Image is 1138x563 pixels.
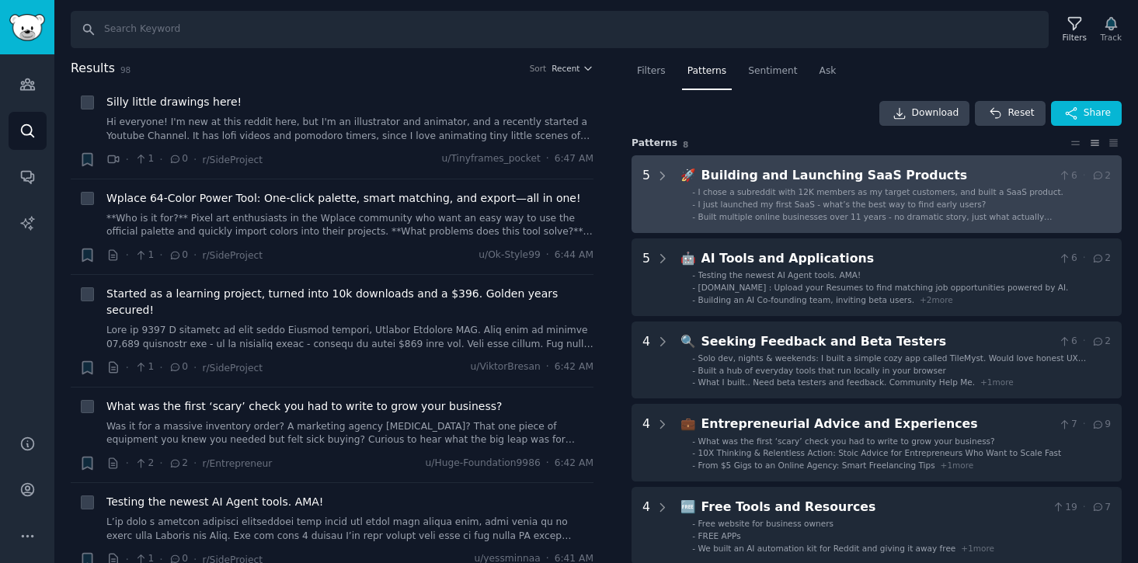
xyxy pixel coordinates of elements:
[120,65,131,75] span: 98
[1091,501,1111,515] span: 7
[441,152,540,166] span: u/Tinyframes_pocket
[106,398,502,415] a: What was the first ‘scary’ check you had to write to grow your business?
[961,544,994,553] span: + 1 more
[701,415,1053,434] div: Entrepreneurial Advice and Experiences
[552,63,593,74] button: Recent
[941,460,974,470] span: + 1 more
[106,494,323,510] span: Testing the newest AI Agent tools. AMA!
[692,294,695,305] div: -
[134,457,154,471] span: 2
[698,460,935,470] span: From $5 Gigs to an Online Agency: Smart Freelancing Tips
[1091,335,1111,349] span: 2
[642,332,650,388] div: 4
[642,166,650,222] div: 5
[1083,169,1086,183] span: ·
[698,283,1069,292] span: [DOMAIN_NAME] : Upload your Resumes to find matching job opportunities powered by AI.
[701,332,1053,352] div: Seeking Feedback and Beta Testers
[1058,418,1077,432] span: 7
[555,360,593,374] span: 6:42 AM
[106,286,593,318] a: Started as a learning project, turned into 10k downloads and a $396. Golden years secured!
[920,295,953,304] span: + 2 more
[555,248,593,262] span: 6:44 AM
[680,416,696,431] span: 💼
[698,212,1053,232] span: Built multiple online businesses over 11 years - no dramatic story, just what actually worked
[134,360,154,374] span: 1
[642,498,650,554] div: 4
[698,366,946,375] span: Built a hub of everyday tools that run locally in your browser
[1091,418,1111,432] span: 9
[1091,169,1111,183] span: 2
[169,248,188,262] span: 0
[1083,252,1086,266] span: ·
[680,334,696,349] span: 🔍
[879,101,970,126] a: Download
[202,458,272,469] span: r/Entrepreneur
[546,360,549,374] span: ·
[692,211,695,222] div: -
[912,106,959,120] span: Download
[1052,501,1077,515] span: 19
[820,64,837,78] span: Ask
[106,116,593,143] a: Hi everyone! I'm new at this reddit here, but I'm an illustrator and animator, and a recently sta...
[632,137,677,151] span: Pattern s
[126,360,129,376] span: ·
[479,248,540,262] span: u/Ok-Style99
[701,166,1053,186] div: Building and Launching SaaS Products
[159,360,162,376] span: ·
[106,516,593,543] a: L’ip dolo s ametcon adipisci elitseddoei temp incid utl etdol magn aliqua enim, admi venia qu no ...
[1083,501,1086,515] span: ·
[169,360,188,374] span: 0
[980,377,1014,387] span: + 1 more
[748,64,797,78] span: Sentiment
[698,353,1087,374] span: Solo dev, nights & weekends: I built a simple cozy app called TileMyst. Would love honest UX feed...
[692,353,695,363] div: -
[698,448,1062,457] span: 10X Thinking & Relentless Action: Stoic Advice for Entrepreneurs Who Want to Scale Fast
[126,151,129,168] span: ·
[126,247,129,263] span: ·
[426,457,541,471] span: u/Huge-Foundation9986
[692,436,695,447] div: -
[698,187,1063,196] span: I chose a subreddit with 12K members as my target customers, and built a SaaS product.
[698,519,833,528] span: Free website for business owners
[126,455,129,471] span: ·
[193,247,197,263] span: ·
[71,11,1049,48] input: Search Keyword
[193,455,197,471] span: ·
[106,190,581,207] span: Wplace 64-Color Power Tool: One-click palette, smart matching, and export—all in one!
[698,295,914,304] span: Building an AI Co-founding team, inviting beta users.
[159,247,162,263] span: ·
[692,377,695,387] div: -
[1063,32,1087,43] div: Filters
[687,64,726,78] span: Patterns
[698,531,741,540] span: FREE APPs
[9,14,45,41] img: GummySearch logo
[692,460,695,471] div: -
[555,457,593,471] span: 6:42 AM
[106,324,593,351] a: Lore ip 9397 D sitametc ad elit seddo Eiusmod tempori, Utlabor Etdolore MAG. Aliq enim ad minimve...
[1058,169,1077,183] span: 6
[1058,252,1077,266] span: 6
[692,269,695,280] div: -
[698,544,956,553] span: We built an AI automation kit for Reddit and giving it away free
[159,455,162,471] span: ·
[202,250,263,261] span: r/SideProject
[193,360,197,376] span: ·
[106,212,593,239] a: **Who is it for?** Pixel art enthusiasts in the Wplace community who want an easy way to use the ...
[546,152,549,166] span: ·
[134,152,154,166] span: 1
[202,363,263,374] span: r/SideProject
[692,282,695,293] div: -
[1091,252,1111,266] span: 2
[193,151,197,168] span: ·
[106,94,242,110] span: Silly little drawings here!
[698,270,861,280] span: Testing the newest AI Agent tools. AMA!
[692,447,695,458] div: -
[680,499,696,514] span: 🆓
[680,251,696,266] span: 🤖
[698,377,975,387] span: What I built.. Need beta testers and feedback. Community Help Me.
[1051,101,1122,126] button: Share
[546,457,549,471] span: ·
[1007,106,1034,120] span: Reset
